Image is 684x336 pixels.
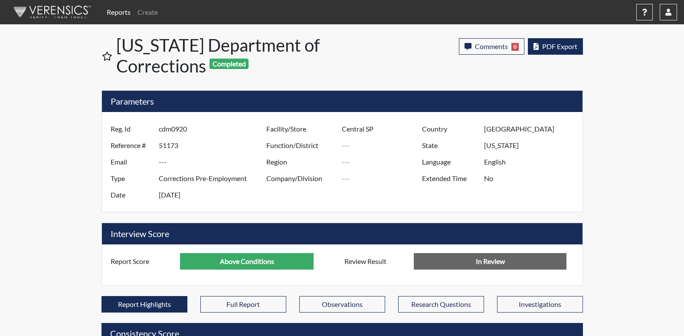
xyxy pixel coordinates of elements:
h5: Interview Score [102,223,583,244]
input: --- [159,121,268,137]
button: Investigations [497,296,583,313]
button: Research Questions [398,296,484,313]
button: Observations [299,296,385,313]
h5: Parameters [102,91,583,112]
label: Company/Division [260,170,342,187]
input: --- [484,170,580,187]
span: Completed [209,59,249,69]
label: Email [104,154,159,170]
label: Reference # [104,137,159,154]
a: Create [134,3,161,21]
span: PDF Export [542,42,577,50]
input: --- [342,170,424,187]
button: Full Report [200,296,286,313]
input: --- [484,154,580,170]
label: Extended Time [416,170,484,187]
label: Country [416,121,484,137]
label: Facility/Store [260,121,342,137]
input: --- [159,137,268,154]
input: --- [342,137,424,154]
label: Review Result [338,253,414,270]
input: --- [342,154,424,170]
label: Region [260,154,342,170]
input: --- [484,121,580,137]
h1: [US_STATE] Department of Corrections [116,35,343,76]
input: --- [484,137,580,154]
button: PDF Export [528,38,583,55]
label: Report Score [104,253,180,270]
span: 0 [511,43,519,51]
button: Comments0 [459,38,524,55]
input: --- [342,121,424,137]
input: --- [159,154,268,170]
input: --- [159,170,268,187]
label: Type [104,170,159,187]
input: No Decision [414,253,566,270]
label: Date [104,187,159,203]
a: Reports [103,3,134,21]
label: Language [416,154,484,170]
span: Comments [475,42,508,50]
label: Reg. Id [104,121,159,137]
button: Report Highlights [101,296,187,313]
label: Function/District [260,137,342,154]
input: --- [159,187,268,203]
label: State [416,137,484,154]
input: --- [180,253,314,270]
